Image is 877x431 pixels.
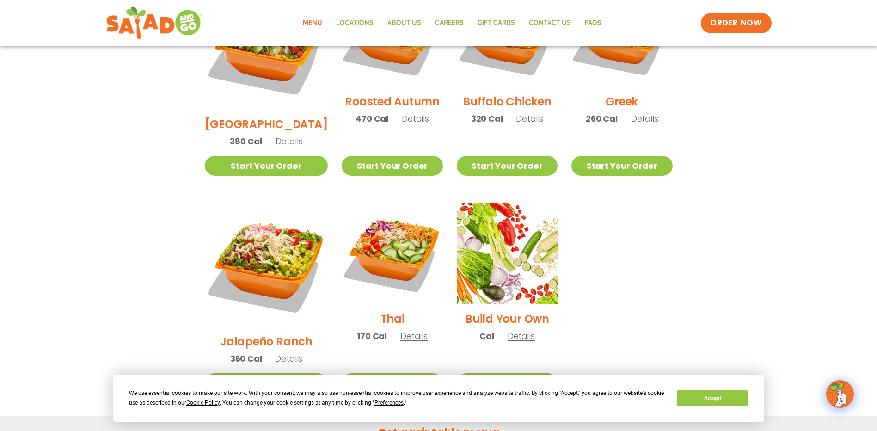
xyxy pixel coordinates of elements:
[479,330,494,342] span: Cal
[345,93,440,110] h2: Roasted Autumn
[471,112,503,125] span: 320 Cal
[578,12,608,34] a: FAQs
[296,12,329,34] a: Menu
[106,5,203,42] img: new-SAG-logo-768×292
[457,203,558,304] img: Product photo for Build Your Own
[129,388,666,408] div: We use essential cookies to make our site work. With your consent, we may also use non-essential ...
[342,156,442,176] a: Start Your Order
[342,373,442,393] a: Start Your Order
[220,333,313,350] h2: Jalapeño Ranch
[275,353,302,364] span: Details
[205,116,328,132] h2: [GEOGRAPHIC_DATA]
[276,135,303,147] span: Details
[465,311,549,327] h2: Build Your Own
[571,156,672,176] a: Start Your Order
[230,135,262,148] span: 380 Cal
[631,113,658,124] span: Details
[516,113,543,124] span: Details
[380,12,428,34] a: About Us
[463,93,551,110] h2: Buffalo Chicken
[710,18,762,29] span: ORDER NOW
[205,373,328,393] a: Start Your Order
[508,330,535,342] span: Details
[356,112,388,125] span: 470 Cal
[701,13,771,33] a: ORDER NOW
[586,112,618,125] span: 260 Cal
[457,156,558,176] a: Start Your Order
[113,375,764,422] div: Cookie Consent Prompt
[428,12,471,34] a: Careers
[357,330,387,342] span: 170 Cal
[205,203,328,326] img: Product photo for Jalapeño Ranch Salad
[205,156,328,176] a: Start Your Order
[230,352,262,365] span: 360 Cal
[186,400,220,406] span: Cookie Policy
[471,12,522,34] a: GIFT CARDS
[606,93,638,110] h2: Greek
[400,330,428,342] span: Details
[522,12,578,34] a: Contact Us
[677,390,748,406] button: Accept
[457,373,558,393] a: Start Your Order
[402,113,429,124] span: Details
[342,203,442,304] img: Product photo for Thai Salad
[329,12,380,34] a: Locations
[827,381,853,407] img: wpChatIcon
[380,311,405,327] h2: Thai
[374,400,404,406] span: Preferences
[296,12,608,34] nav: Menu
